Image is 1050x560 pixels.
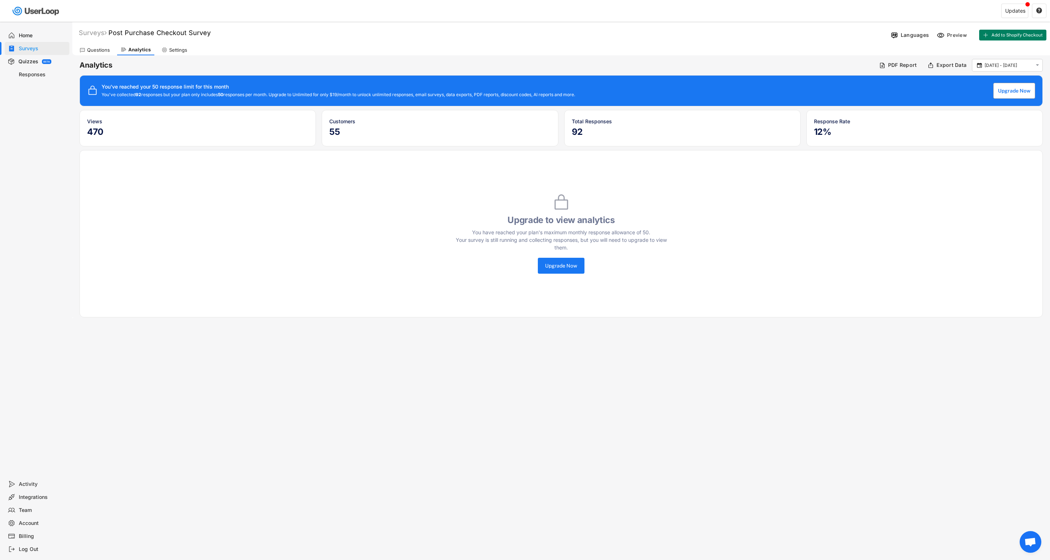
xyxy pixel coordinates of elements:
h5: 55 [329,127,550,137]
div: Settings [169,47,187,53]
button: Add to Shopify Checkout [979,30,1046,40]
strong: 92 [136,92,141,97]
button:  [1036,8,1042,14]
div: Views [87,117,308,125]
strong: 50 [218,92,223,97]
input: Select Date Range [985,62,1032,69]
div: You've reached your 50 response limit for this month [102,84,229,89]
h5: 470 [87,127,308,137]
div: Surveys [79,29,107,37]
button: Upgrade Now [993,83,1035,99]
h5: 12% [814,127,1035,137]
text:  [1036,7,1042,14]
h5: 92 [572,127,793,137]
div: Languages [901,32,929,38]
img: userloop-logo-01.svg [11,4,62,18]
h6: Analytics [80,60,874,70]
div: You've collected responses but your plan only includes responses per month. Upgrade to Unlimited ... [102,92,575,97]
div: Customers [329,117,550,125]
div: Activity [19,481,67,488]
div: Quizzes [18,58,38,65]
div: Open chat [1020,531,1041,553]
div: Account [19,520,67,527]
div: Responses [19,71,67,78]
div: Total Responses [572,117,793,125]
div: Response Rate [814,117,1035,125]
span: Add to Shopify Checkout [991,33,1043,37]
div: BETA [43,60,50,63]
div: Preview [947,32,969,38]
button:  [1034,62,1041,68]
div: PDF Report [888,62,917,68]
button: Upgrade Now [538,258,584,274]
text:  [977,62,982,68]
div: Home [19,32,67,39]
h4: Upgrade to view analytics [453,215,670,226]
img: Language%20Icon.svg [891,31,898,39]
div: Surveys [19,45,67,52]
div: Updates [1005,8,1025,13]
div: Analytics [128,47,151,53]
div: Billing [19,533,67,540]
div: Log Out [19,546,67,553]
div: Questions [87,47,110,53]
div: Integrations [19,494,67,501]
div: You have reached your plan's maximum monthly response allowance of 50. Your survey is still runni... [453,228,670,251]
div: Team [19,507,67,514]
text:  [1036,62,1039,68]
div: Export Data [937,62,967,68]
font: Post Purchase Checkout Survey [108,29,211,37]
button:  [976,62,983,69]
